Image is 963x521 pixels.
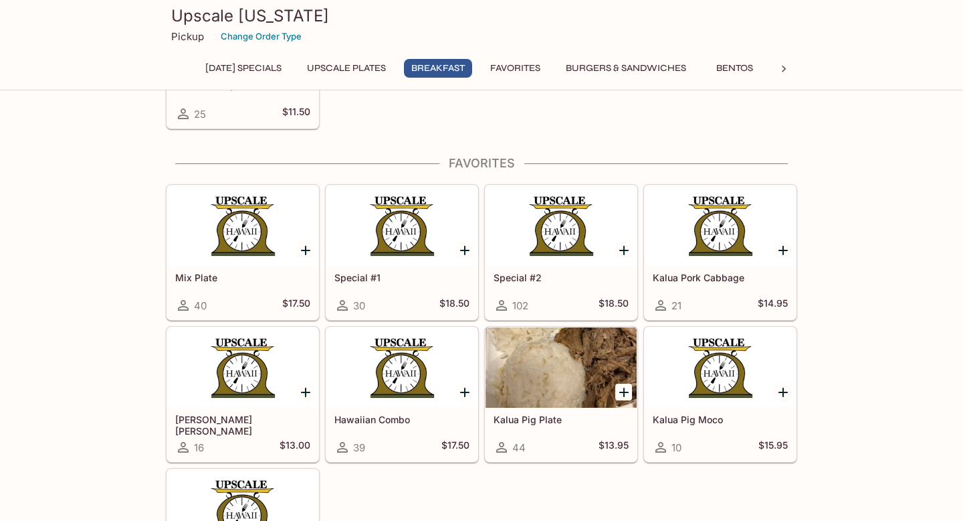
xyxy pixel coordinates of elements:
a: Mix Plate40$17.50 [167,185,319,320]
a: Kalua Pork Cabbage21$14.95 [644,185,796,320]
div: Mix Plate [167,185,318,266]
span: 39 [353,441,365,454]
button: Add Kalua Pig Plate [615,384,632,400]
button: Change Order Type [215,26,308,47]
span: 21 [671,299,681,312]
h5: [PERSON_NAME] [PERSON_NAME] [175,414,310,436]
h5: $14.95 [758,297,788,313]
h4: Favorites [166,156,797,171]
button: Favorites [483,59,548,78]
button: Breakfast [404,59,472,78]
button: Add Mix Plate [297,242,314,258]
button: Add Special #2 [615,242,632,258]
div: Kalua Pig Moco [645,327,796,408]
span: 30 [353,299,365,312]
span: 25 [194,108,206,121]
h5: Mix Plate [175,272,310,283]
span: 40 [194,299,207,312]
h5: Kalua Pork Cabbage [653,272,788,283]
h3: Upscale [US_STATE] [171,5,792,26]
a: Special #130$18.50 [326,185,478,320]
div: Special #1 [326,185,477,266]
p: Pickup [171,30,204,43]
div: Special #2 [486,185,637,266]
button: Bentos [704,59,764,78]
button: Add Kalua Pork Cabbage [774,242,791,258]
h5: $13.00 [280,439,310,455]
button: Add Special #1 [456,242,473,258]
h5: Special #1 [334,272,469,283]
span: 44 [512,441,526,454]
a: [PERSON_NAME] [PERSON_NAME]16$13.00 [167,327,319,462]
h5: Kalua Pig Plate [494,414,629,425]
div: Lau Lau [167,327,318,408]
h5: $17.50 [441,439,469,455]
button: [DATE] Specials [198,59,289,78]
h5: $13.95 [599,439,629,455]
span: 16 [194,441,204,454]
a: Kalua Pig Plate44$13.95 [485,327,637,462]
span: 102 [512,299,528,312]
div: Hawaiian Combo [326,327,477,408]
h5: Special #2 [494,272,629,283]
a: Special #2102$18.50 [485,185,637,320]
h5: $11.50 [282,106,310,122]
h5: Kalua Pig Moco [653,414,788,425]
button: Burgers & Sandwiches [558,59,693,78]
h5: $18.50 [599,297,629,313]
button: Add Hawaiian Combo [456,384,473,400]
h5: Hawaiian Combo [334,414,469,425]
button: Add Lau Lau [297,384,314,400]
div: Kalua Pork Cabbage [645,185,796,266]
span: 10 [671,441,681,454]
button: UPSCALE Plates [300,59,393,78]
div: Kalua Pig Plate [486,327,637,408]
h5: $15.95 [758,439,788,455]
button: Add Kalua Pig Moco [774,384,791,400]
a: Hawaiian Combo39$17.50 [326,327,478,462]
a: Kalua Pig Moco10$15.95 [644,327,796,462]
h5: $17.50 [282,297,310,313]
h5: $18.50 [439,297,469,313]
